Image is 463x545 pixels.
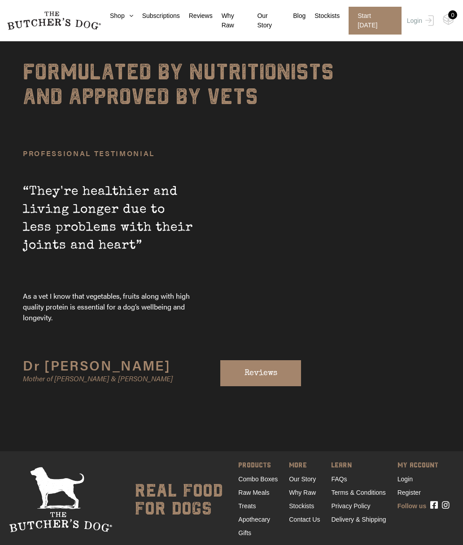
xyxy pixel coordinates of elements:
a: Raw Meals [238,489,269,496]
a: Treats [238,502,256,510]
a: Stockists [306,11,340,21]
a: Our Story [289,475,316,483]
a: FAQs [331,475,347,483]
a: Privacy Policy [331,502,370,510]
a: Blog [284,11,306,21]
a: Gifts [238,529,251,536]
span: As a vet I know that vegetables, fruits along with high quality protein is essential for a dog’s ... [23,291,197,323]
div: Dr [PERSON_NAME] [23,359,197,371]
img: TBD_Cart-Empty.png [443,13,454,25]
span: LEARN [331,460,386,472]
a: Terms & Conditions [331,489,385,496]
a: Reviews [180,11,213,21]
span: PRODUCTS [238,460,278,472]
h6: Formulated by nutritionists and approved by vets [23,61,440,110]
a: Login [397,475,413,483]
span: Start [DATE] [349,7,401,35]
a: Shop [101,11,133,21]
strong: Follow us [397,502,427,510]
span: “They're healthier and living longer due to less problems with their joints and heart” [23,156,197,291]
div: 0 [448,10,457,19]
a: Our Story [248,11,284,30]
a: Start [DATE] [340,7,404,35]
span: PROFESSIONAL TESTIMONIAL [23,151,197,156]
div: Mother of [PERSON_NAME] & [PERSON_NAME] [23,371,197,385]
a: Subscriptions [133,11,180,21]
a: Apothecary [238,516,270,523]
a: Why Raw [213,11,249,30]
a: Combo Boxes [238,475,278,483]
a: Stockists [289,502,314,510]
a: Reviews [220,360,301,386]
a: Why Raw [289,489,316,496]
iframe: The Butcher&rsquo;s Dog &reg; | Dr Louise [223,151,440,281]
a: Login [405,7,434,35]
a: Delivery & Shipping [331,516,386,523]
div: real food for dogs [126,467,223,532]
a: Register [397,489,421,496]
a: Contact Us [289,516,320,523]
span: MORE [289,460,320,472]
span: MY ACCOUNT [397,460,450,472]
